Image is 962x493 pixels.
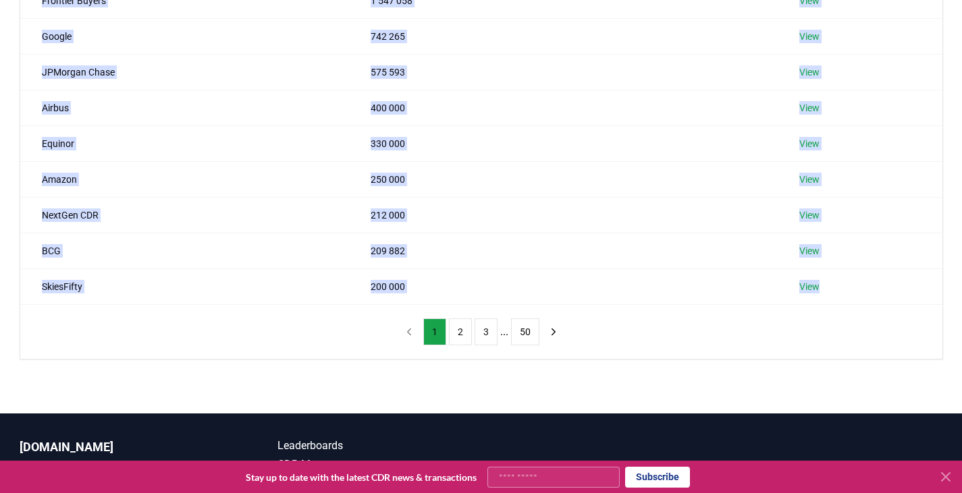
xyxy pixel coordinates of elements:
[349,125,778,161] td: 330 000
[349,197,778,233] td: 212 000
[799,65,820,79] a: View
[423,318,446,345] button: 1
[20,197,350,233] td: NextGen CDR
[475,318,498,345] button: 3
[799,137,820,150] a: View
[20,54,350,90] td: JPMorgan Chase
[20,233,350,268] td: BCG
[799,30,820,43] a: View
[20,125,350,161] td: Equinor
[349,233,778,268] td: 209 882
[20,90,350,125] td: Airbus
[20,268,350,304] td: SkiesFifty
[349,161,778,197] td: 250 000
[20,161,350,197] td: Amazon
[799,101,820,115] a: View
[20,18,350,54] td: Google
[500,324,508,340] li: ...
[799,173,820,186] a: View
[349,90,778,125] td: 400 000
[20,438,223,457] p: [DOMAIN_NAME]
[799,244,820,258] a: View
[542,318,565,345] button: next page
[799,280,820,293] a: View
[277,438,481,454] a: Leaderboards
[799,208,820,222] a: View
[449,318,472,345] button: 2
[349,18,778,54] td: 742 265
[349,54,778,90] td: 575 593
[511,318,539,345] button: 50
[349,268,778,304] td: 200 000
[277,457,481,473] a: CDR Map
